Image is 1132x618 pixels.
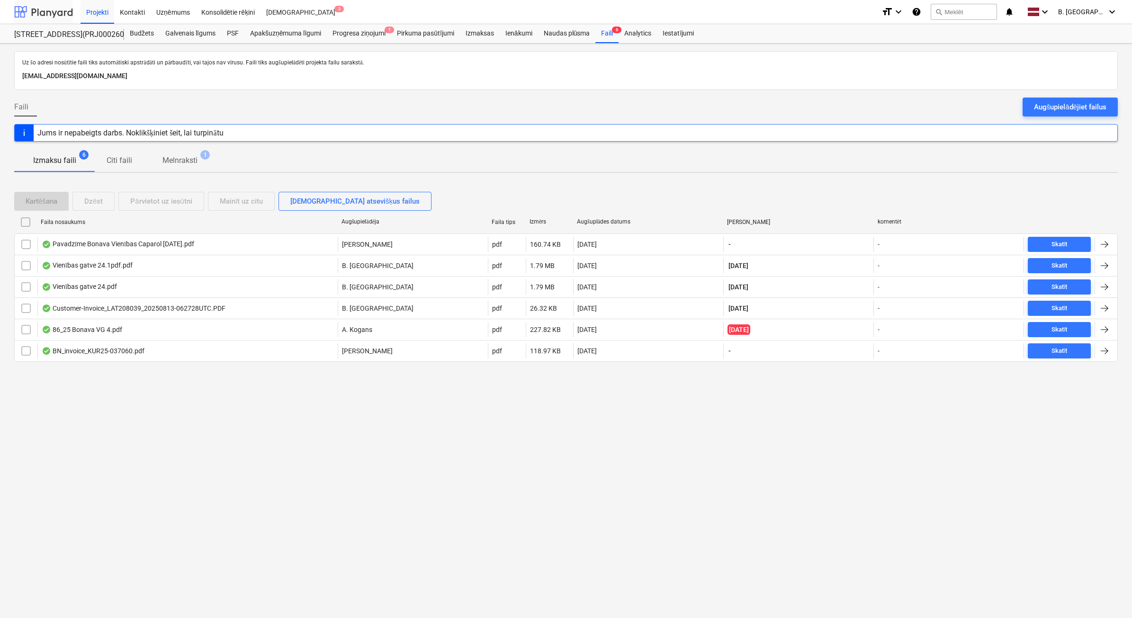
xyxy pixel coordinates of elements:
a: Analytics [619,24,657,43]
i: format_size [881,6,893,18]
p: A. Kogans [342,325,372,334]
span: Faili [14,101,28,113]
div: [DEMOGRAPHIC_DATA] atsevišķus failus [290,195,420,207]
i: Zināšanu pamats [912,6,921,18]
div: [DATE] [577,347,597,355]
div: Customer-Invoice_LAT208039_20250813-062728UTC.PDF [42,305,225,312]
div: - [878,326,880,333]
span: [DATE] [728,282,749,292]
iframe: Chat Widget [1085,573,1132,618]
div: [DATE] [577,305,597,312]
div: pdf [492,262,502,269]
div: komentēt [878,218,1020,225]
button: Skatīt [1028,258,1091,273]
div: 118.97 KB [530,347,561,355]
div: Faila nosaukums [41,219,334,225]
div: Skatīt [1051,346,1068,357]
div: Augšupielādējiet failus [1034,101,1106,113]
div: Skatīt [1051,239,1068,250]
button: Skatīt [1028,237,1091,252]
div: Augšupielādēja [341,218,484,225]
span: B. [GEOGRAPHIC_DATA] [1058,8,1105,16]
div: OCR pabeigts [42,262,51,269]
div: pdf [492,305,502,312]
div: OCR pabeigts [42,241,51,248]
div: - [878,283,880,291]
div: pdf [492,347,502,355]
span: 1 [200,150,210,160]
a: Progresa ziņojumi1 [327,24,391,43]
div: Jums ir nepabeigts darbs. Noklikšķiniet šeit, lai turpinātu [37,128,224,137]
a: Apakšuzņēmuma līgumi [244,24,327,43]
p: Melnraksti [162,155,198,166]
p: Uz šo adresi nosūtītie faili tiks automātiski apstrādāti un pārbaudīti, vai tajos nav vīrusu. Fai... [22,59,1110,67]
div: pdf [492,283,502,291]
a: Naudas plūsma [538,24,596,43]
div: Faila tips [492,219,522,225]
a: Izmaksas [460,24,500,43]
div: Skatīt [1051,303,1068,314]
div: Skatīt [1051,282,1068,293]
div: 86_25 Bonava VG 4.pdf [42,326,122,333]
button: Skatīt [1028,279,1091,295]
div: pdf [492,241,502,248]
button: Skatīt [1028,343,1091,358]
div: 1.79 MB [530,262,555,269]
p: Izmaksu faili [33,155,76,166]
span: [DATE] [728,304,749,313]
span: [DATE] [728,261,749,270]
a: Faili6 [595,24,619,43]
button: Augšupielādējiet failus [1023,98,1118,116]
a: Pirkuma pasūtījumi [391,24,460,43]
div: - [878,241,880,248]
button: Meklēt [931,4,997,20]
div: 1.79 MB [530,283,555,291]
div: [PERSON_NAME] [727,219,870,225]
div: Pavadzīme Bonava Vienības Caparol [DATE].pdf [42,240,194,248]
div: Izmērs [530,218,569,225]
p: [EMAIL_ADDRESS][DOMAIN_NAME] [22,71,1110,82]
div: BN_invoice_KUR25-037060.pdf [42,347,144,355]
div: [DATE] [577,326,597,333]
p: Citi faili [107,155,132,166]
p: [PERSON_NAME] [342,346,393,356]
div: Skatīt [1051,324,1068,335]
i: keyboard_arrow_down [893,6,904,18]
a: Ienākumi [500,24,538,43]
button: [DEMOGRAPHIC_DATA] atsevišķus failus [279,192,431,211]
div: Budžets [124,24,160,43]
span: 1 [385,27,394,33]
div: 160.74 KB [530,241,561,248]
div: Progresa ziņojumi [327,24,391,43]
span: search [935,8,943,16]
div: - [878,305,880,312]
span: 6 [79,150,89,160]
span: [DATE] [728,324,750,335]
div: pdf [492,326,502,333]
div: OCR pabeigts [42,326,51,333]
div: 26.32 KB [530,305,557,312]
span: - [728,346,732,356]
p: B. [GEOGRAPHIC_DATA] [342,304,413,313]
span: - [728,240,732,249]
i: notifications [1005,6,1014,18]
p: B. [GEOGRAPHIC_DATA] [342,261,413,270]
div: [DATE] [577,262,597,269]
button: Skatīt [1028,301,1091,316]
i: keyboard_arrow_down [1039,6,1051,18]
a: Galvenais līgums [160,24,221,43]
div: OCR pabeigts [42,283,51,291]
div: Iestatījumi [657,24,700,43]
div: Vienības gatve 24.1pdf.pdf [42,261,133,269]
span: 6 [612,27,621,33]
div: Faili [595,24,619,43]
div: [STREET_ADDRESS](PRJ0002600) 2601946 [14,30,113,40]
a: PSF [221,24,244,43]
div: [DATE] [577,283,597,291]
